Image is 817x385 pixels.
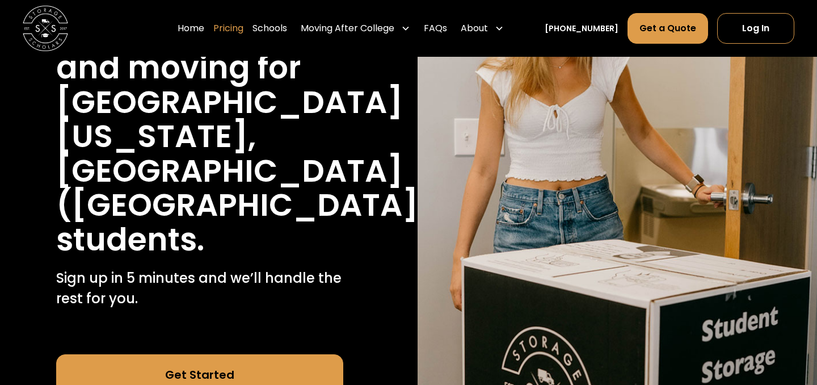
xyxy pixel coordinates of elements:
a: Log In [717,13,794,44]
div: Moving After College [296,12,415,44]
a: FAQs [424,12,447,44]
a: home [23,6,68,51]
a: [PHONE_NUMBER] [545,23,618,35]
a: Pricing [213,12,243,44]
div: About [456,12,508,44]
p: Sign up in 5 minutes and we’ll handle the rest for you. [56,268,344,309]
div: About [461,22,488,35]
div: Moving After College [301,22,394,35]
h1: [GEOGRAPHIC_DATA][US_STATE], [GEOGRAPHIC_DATA] ([GEOGRAPHIC_DATA]) [56,85,433,223]
img: Storage Scholars main logo [23,6,68,51]
a: Home [178,12,204,44]
a: Get a Quote [628,13,708,44]
h1: students. [56,223,204,257]
a: Schools [252,12,287,44]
